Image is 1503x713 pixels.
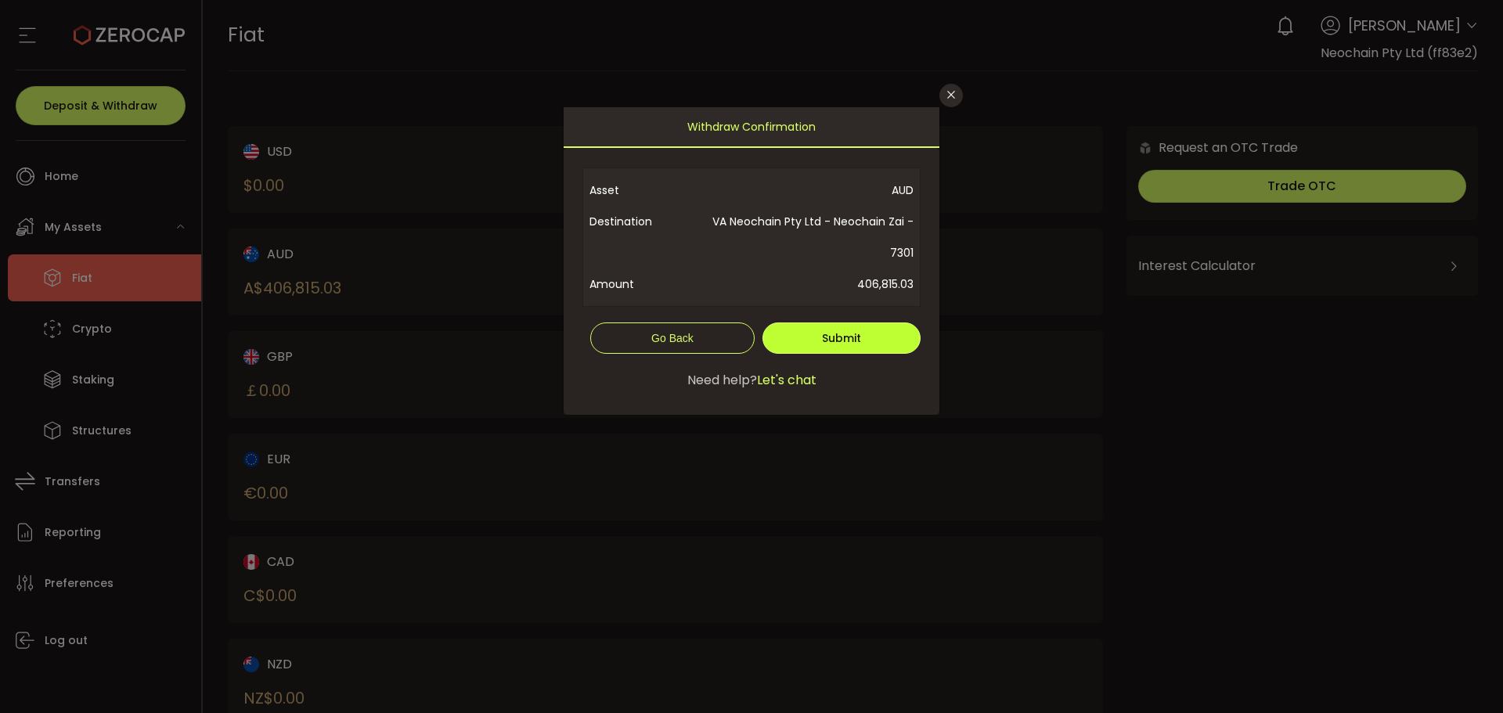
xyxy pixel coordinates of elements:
[689,206,914,268] span: VA Neochain Pty Ltd - Neochain Zai - 7301
[689,175,914,206] span: AUD
[757,371,816,390] span: Let's chat
[564,107,939,415] div: dialog
[822,330,861,346] span: Submit
[762,322,921,354] button: Submit
[651,332,694,344] span: Go Back
[687,371,757,390] span: Need help?
[1425,638,1503,713] iframe: Chat Widget
[687,107,816,146] span: Withdraw Confirmation
[590,322,755,354] button: Go Back
[589,268,689,300] span: Amount
[589,206,689,268] span: Destination
[589,175,689,206] span: Asset
[689,268,914,300] span: 406,815.03
[939,84,963,107] button: Close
